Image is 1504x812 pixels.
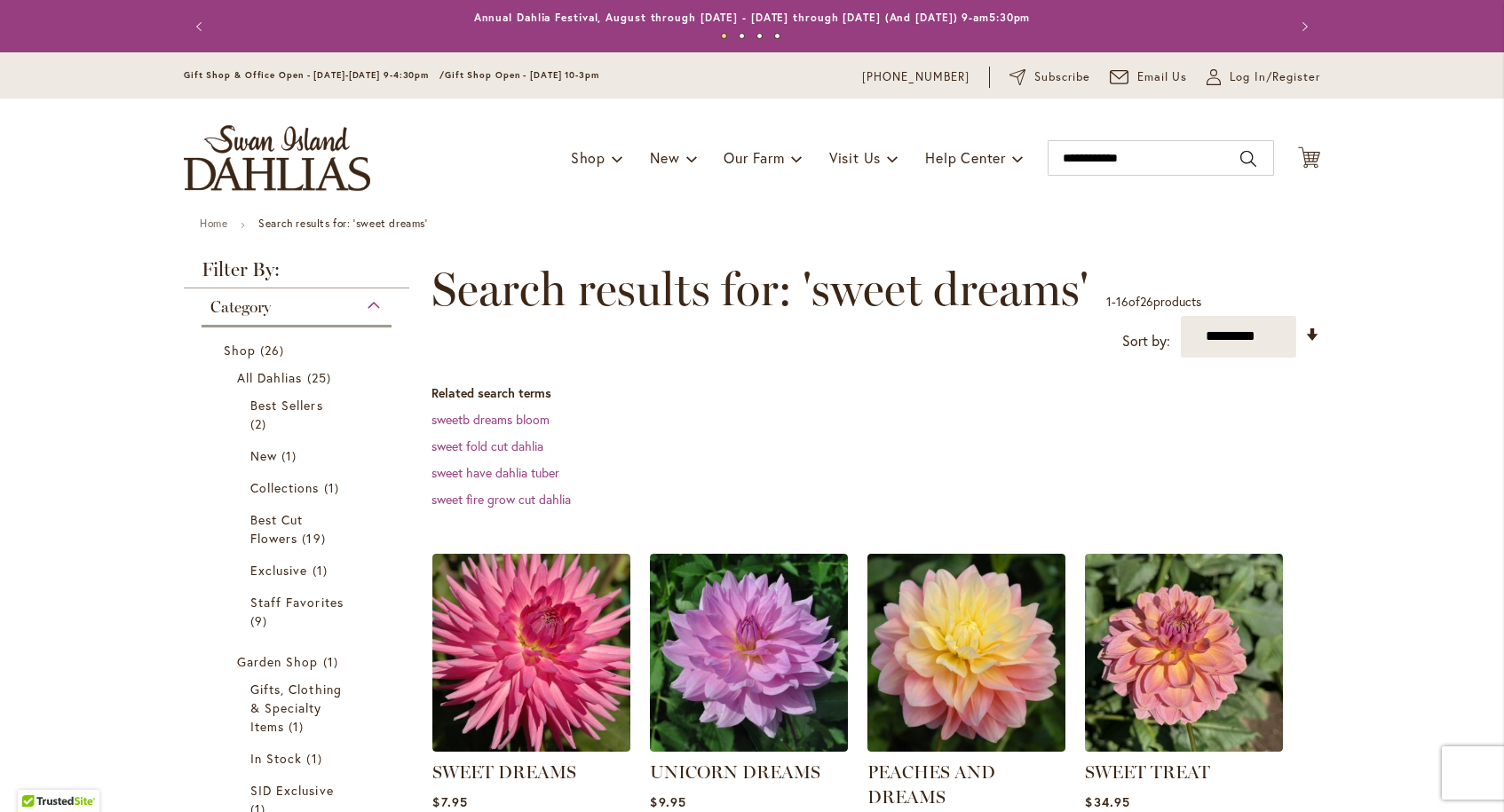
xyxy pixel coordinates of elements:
button: 3 of 4 [756,33,763,39]
img: SWEET DREAMS [432,554,630,752]
button: 4 of 4 [774,33,780,39]
a: Collections [250,478,347,497]
span: 1 [306,749,326,768]
span: 9 [250,611,272,630]
a: [PHONE_NUMBER] [862,68,970,86]
span: Gifts, Clothing & Specialty Items [250,681,342,735]
span: 1 [281,446,301,465]
span: 1 [1106,293,1112,310]
a: SWEET DREAMS [432,738,630,755]
span: $7.95 [432,793,467,810]
a: Subscribe [1009,68,1090,86]
span: In Stock [250,750,302,767]
span: Search results for: 'sweet dreams' [431,263,1088,316]
a: SWEET TREAT [1085,738,1283,755]
a: PEACHES AND DREAMS [867,761,995,808]
a: PEACHES AND DREAMS [867,738,1065,755]
a: New [250,446,347,465]
label: Sort by: [1122,325,1170,358]
button: Previous [184,9,219,44]
a: Garden Shop [237,652,360,671]
a: SWEET DREAMS [432,761,576,783]
span: Email Us [1137,68,1188,86]
span: 1 [289,717,308,736]
button: 2 of 4 [739,33,745,39]
a: Staff Favorites [250,593,347,630]
span: 26 [260,341,289,359]
a: Best Cut Flowers [250,510,347,548]
span: Gift Shop Open - [DATE] 10-3pm [445,69,599,81]
img: UNICORN DREAMS [650,554,848,752]
span: 26 [1140,293,1153,310]
span: 1 [324,478,344,497]
span: Category [210,297,271,317]
p: - of products [1106,288,1201,316]
a: sweet have dahlia tuber [431,464,559,481]
img: SWEET TREAT [1085,554,1283,752]
a: sweetb dreams bloom [431,411,550,428]
span: Garden Shop [237,653,319,670]
a: sweet fire grow cut dahlia [431,491,571,508]
span: 2 [250,414,271,433]
a: All Dahlias [237,368,360,387]
iframe: Launch Accessibility Center [13,749,63,799]
span: 16 [1116,293,1128,310]
span: Best Cut Flowers [250,511,303,547]
span: Collections [250,479,320,496]
a: sweet fold cut dahlia [431,438,543,454]
span: Best Sellers [250,397,323,414]
span: 19 [302,529,329,548]
span: $34.95 [1085,793,1129,810]
a: Home [200,217,227,230]
span: Our Farm [724,148,784,167]
dt: Related search terms [431,384,1320,402]
span: All Dahlias [237,369,303,386]
span: New [250,447,277,464]
span: Gift Shop & Office Open - [DATE]-[DATE] 9-4:30pm / [184,69,445,81]
span: 25 [307,368,336,387]
button: Next [1285,9,1320,44]
a: UNICORN DREAMS [650,738,848,755]
span: New [650,148,679,167]
span: Shop [224,342,256,359]
a: Log In/Register [1207,68,1320,86]
a: SWEET TREAT [1085,761,1210,783]
a: Gifts, Clothing &amp; Specialty Items [250,680,347,736]
img: PEACHES AND DREAMS [867,554,1065,752]
a: Shop [224,341,374,359]
button: 1 of 4 [721,33,727,39]
span: 1 [313,561,332,579]
span: Shop [571,148,606,167]
a: store logo [184,125,370,191]
a: Email Us [1110,68,1188,86]
a: Best Sellers [250,396,347,433]
span: Help Center [925,148,1006,167]
span: SID Exclusive [250,782,334,799]
strong: Filter By: [184,260,409,288]
a: In Stock [250,749,347,768]
strong: Search results for: 'sweet dreams' [258,217,427,230]
a: UNICORN DREAMS [650,761,820,783]
span: $9.95 [650,793,685,810]
span: Staff Favorites [250,594,344,611]
a: Annual Dahlia Festival, August through [DATE] - [DATE] through [DATE] (And [DATE]) 9-am5:30pm [474,11,1031,24]
span: 1 [323,652,343,671]
span: Visit Us [829,148,881,167]
span: Subscribe [1034,68,1090,86]
span: Exclusive [250,562,307,579]
span: Log In/Register [1230,68,1320,86]
a: Exclusive [250,561,347,579]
